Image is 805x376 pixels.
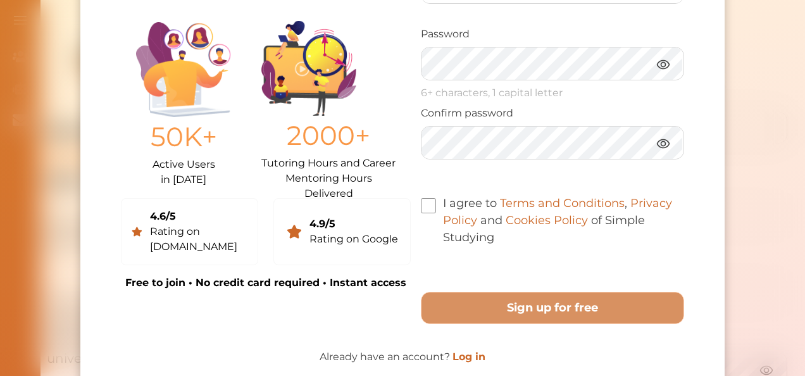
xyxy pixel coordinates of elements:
[309,216,398,232] div: 4.9/5
[500,196,625,210] a: Terms and Conditions
[452,351,485,363] a: Log in
[421,27,684,42] p: Password
[121,275,411,291] p: Free to join • No credit card required • Instant access
[136,22,231,117] img: Illustration.25158f3c.png
[421,195,684,246] label: I agree to , and of Simple Studying
[421,106,684,121] p: Confirm password
[136,117,231,157] p: 50K+
[506,213,588,227] a: Cookies Policy
[273,198,411,265] a: 4.9/5Rating on Google
[261,156,396,188] p: Tutoring Hours and Career Mentoring Hours Delivered
[261,21,356,116] img: Group%201403.ccdcecb8.png
[656,135,671,151] img: eye.3286bcf0.webp
[121,349,684,365] p: Already have an account?
[121,198,258,265] a: 4.6/5Rating on [DOMAIN_NAME]
[421,85,684,101] p: 6+ characters, 1 capital letter
[150,224,247,254] div: Rating on [DOMAIN_NAME]
[136,157,231,187] p: Active Users in [DATE]
[150,209,247,224] div: 4.6/5
[656,56,671,72] img: eye.3286bcf0.webp
[421,292,684,324] button: Sign up for free
[261,116,396,156] p: 2000+
[309,232,398,247] div: Rating on Google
